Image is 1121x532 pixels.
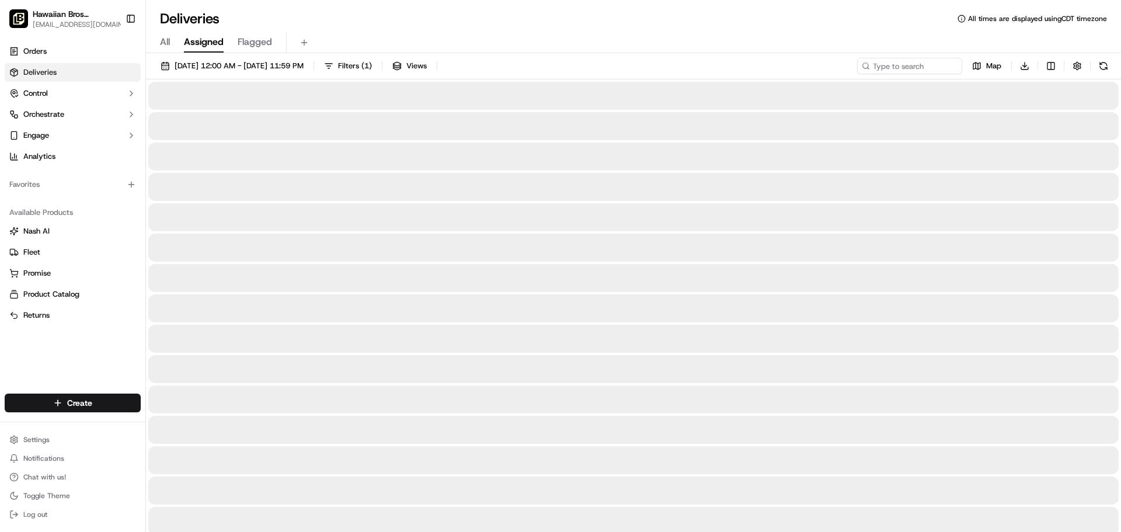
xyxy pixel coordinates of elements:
[5,306,141,325] button: Returns
[5,506,141,523] button: Log out
[967,58,1007,74] button: Map
[5,63,141,82] a: Deliveries
[23,310,50,321] span: Returns
[160,9,220,28] h1: Deliveries
[33,8,119,20] button: Hawaiian Bros ([GEOGRAPHIC_DATA])
[857,58,962,74] input: Type to search
[160,35,170,49] span: All
[67,397,92,409] span: Create
[5,147,141,166] a: Analytics
[5,469,141,485] button: Chat with us!
[184,35,224,49] span: Assigned
[9,226,136,237] a: Nash AI
[23,491,70,500] span: Toggle Theme
[9,268,136,279] a: Promise
[986,61,1001,71] span: Map
[9,310,136,321] a: Returns
[9,289,136,300] a: Product Catalog
[23,88,48,99] span: Control
[9,247,136,258] a: Fleet
[5,264,141,283] button: Promise
[338,61,372,71] span: Filters
[319,58,377,74] button: Filters(1)
[5,222,141,241] button: Nash AI
[5,203,141,222] div: Available Products
[23,510,47,519] span: Log out
[406,61,427,71] span: Views
[238,35,272,49] span: Flagged
[5,5,121,33] button: Hawaiian Bros (Overland Park KS)Hawaiian Bros ([GEOGRAPHIC_DATA])[EMAIL_ADDRESS][DOMAIN_NAME]
[5,394,141,412] button: Create
[5,42,141,61] a: Orders
[5,432,141,448] button: Settings
[5,105,141,124] button: Orchestrate
[5,285,141,304] button: Product Catalog
[5,450,141,467] button: Notifications
[33,20,132,29] button: [EMAIL_ADDRESS][DOMAIN_NAME]
[23,289,79,300] span: Product Catalog
[5,175,141,194] div: Favorites
[361,61,372,71] span: ( 1 )
[23,151,55,162] span: Analytics
[23,109,64,120] span: Orchestrate
[387,58,432,74] button: Views
[968,14,1107,23] span: All times are displayed using CDT timezone
[5,488,141,504] button: Toggle Theme
[23,67,57,78] span: Deliveries
[23,435,50,444] span: Settings
[23,247,40,258] span: Fleet
[23,268,51,279] span: Promise
[23,46,47,57] span: Orders
[1095,58,1112,74] button: Refresh
[23,226,50,237] span: Nash AI
[9,9,28,28] img: Hawaiian Bros (Overland Park KS)
[5,126,141,145] button: Engage
[23,454,64,463] span: Notifications
[5,84,141,103] button: Control
[23,130,49,141] span: Engage
[5,243,141,262] button: Fleet
[155,58,309,74] button: [DATE] 12:00 AM - [DATE] 11:59 PM
[175,61,304,71] span: [DATE] 12:00 AM - [DATE] 11:59 PM
[23,472,66,482] span: Chat with us!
